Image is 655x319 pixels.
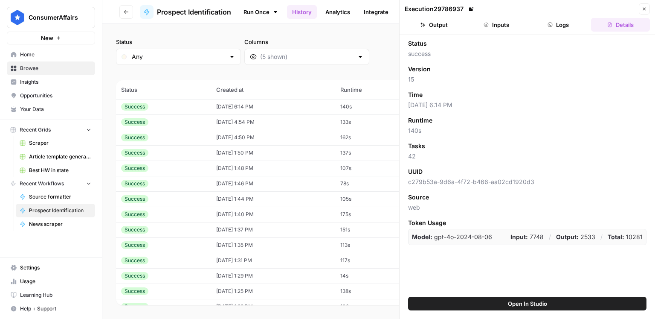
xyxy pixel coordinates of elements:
[41,34,53,42] span: New
[408,101,646,109] span: [DATE] 6:14 PM
[408,193,429,202] span: Source
[16,136,95,150] a: Scraper
[467,18,526,32] button: Inputs
[121,134,148,141] div: Success
[600,233,603,241] p: /
[157,7,231,17] span: Prospect Identification
[29,167,91,174] span: Best HW in state
[211,222,335,237] td: [DATE] 1:37 PM
[121,287,148,295] div: Success
[7,61,95,75] a: Browse
[335,176,416,191] td: 78s
[7,7,95,28] button: Workspace: ConsumerAffairs
[591,18,650,32] button: Details
[408,297,646,310] button: Open In Studio
[121,272,148,280] div: Success
[549,233,551,241] p: /
[412,233,492,241] p: gpt-4o-2024-08-06
[408,91,423,99] span: Time
[211,299,335,314] td: [DATE] 1:22 PM
[20,278,91,285] span: Usage
[140,5,231,19] a: Prospect Identification
[335,299,416,314] td: 102s
[510,233,544,241] p: 7748
[359,5,394,19] a: Integrate
[121,118,148,126] div: Success
[7,261,95,275] a: Settings
[408,39,427,48] span: Status
[121,211,148,218] div: Success
[29,153,91,161] span: Article template generator
[211,237,335,253] td: [DATE] 1:35 PM
[20,305,91,313] span: Help + Support
[16,164,95,177] a: Best HW in state
[335,80,416,99] th: Runtime
[16,150,95,164] a: Article template generator
[408,75,646,84] span: 15
[29,139,91,147] span: Scraper
[29,207,91,214] span: Prospect Identification
[244,38,369,46] label: Columns
[335,207,416,222] td: 175s
[211,80,335,99] th: Created at
[556,233,579,240] strong: Output:
[20,51,91,59] span: Home
[121,303,148,310] div: Success
[335,130,416,145] td: 162s
[510,233,528,240] strong: Input:
[132,53,225,61] input: Any
[7,302,95,316] button: Help + Support
[121,257,148,264] div: Success
[121,195,148,203] div: Success
[7,177,95,190] button: Recent Workflows
[10,10,25,25] img: ConsumerAffairs Logo
[211,284,335,299] td: [DATE] 1:25 PM
[408,203,646,212] span: web
[408,50,646,58] span: success
[405,18,464,32] button: Output
[335,268,416,284] td: 14s
[238,5,284,19] a: Run Once
[408,167,423,176] span: UUID
[121,103,148,111] div: Success
[20,264,91,272] span: Settings
[287,5,317,19] a: History
[408,152,416,160] a: 42
[335,237,416,253] td: 113s
[529,18,588,32] button: Logs
[211,161,335,176] td: [DATE] 1:48 PM
[121,149,148,157] div: Success
[20,78,91,86] span: Insights
[116,80,211,99] th: Status
[608,233,643,241] p: 10281
[116,38,241,46] label: Status
[121,164,148,172] div: Success
[7,288,95,302] a: Learning Hub
[211,268,335,284] td: [DATE] 1:29 PM
[320,5,355,19] a: Analytics
[556,233,595,241] p: 2533
[29,13,80,22] span: ConsumerAffairs
[408,142,425,150] span: Tasks
[335,253,416,268] td: 117s
[7,123,95,136] button: Recent Grids
[121,180,148,187] div: Success
[260,53,354,61] input: (5 shown)
[508,299,547,308] span: Open In Studio
[211,145,335,161] td: [DATE] 1:50 PM
[335,161,416,176] td: 107s
[211,114,335,130] td: [DATE] 4:54 PM
[211,191,335,207] td: [DATE] 1:44 PM
[408,116,432,125] span: Runtime
[335,114,416,130] td: 133s
[121,241,148,249] div: Success
[335,284,416,299] td: 138s
[7,89,95,102] a: Opportunities
[412,233,432,240] strong: Model:
[7,48,95,61] a: Home
[20,92,91,100] span: Opportunities
[29,220,91,228] span: News scraper
[20,291,91,299] span: Learning Hub
[7,102,95,116] a: Your Data
[211,253,335,268] td: [DATE] 1:31 PM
